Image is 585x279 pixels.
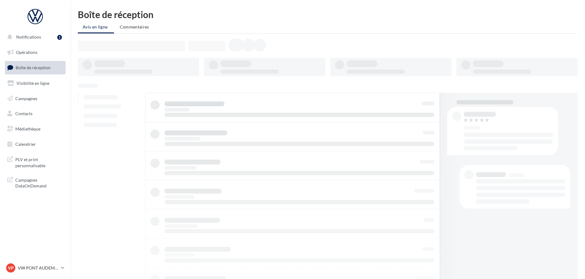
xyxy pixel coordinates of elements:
[15,96,37,101] span: Campagnes
[4,107,67,120] a: Contacts
[5,262,66,274] a: VP VW PONT AUDEMER
[78,10,578,19] div: Boîte de réception
[15,176,63,189] span: Campagnes DataOnDemand
[4,153,67,171] a: PLV et print personnalisable
[17,81,49,86] span: Visibilité en ligne
[4,61,67,74] a: Boîte de réception
[15,141,36,147] span: Calendrier
[4,31,64,43] button: Notifications 1
[15,111,32,116] span: Contacts
[15,155,63,168] span: PLV et print personnalisable
[18,265,58,271] p: VW PONT AUDEMER
[16,34,41,40] span: Notifications
[4,92,67,105] a: Campagnes
[4,123,67,135] a: Médiathèque
[16,65,51,70] span: Boîte de réception
[4,138,67,151] a: Calendrier
[8,265,14,271] span: VP
[4,77,67,90] a: Visibilité en ligne
[4,46,67,59] a: Opérations
[16,50,37,55] span: Opérations
[57,35,62,40] div: 1
[120,24,149,29] span: Commentaires
[4,173,67,191] a: Campagnes DataOnDemand
[15,126,40,131] span: Médiathèque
